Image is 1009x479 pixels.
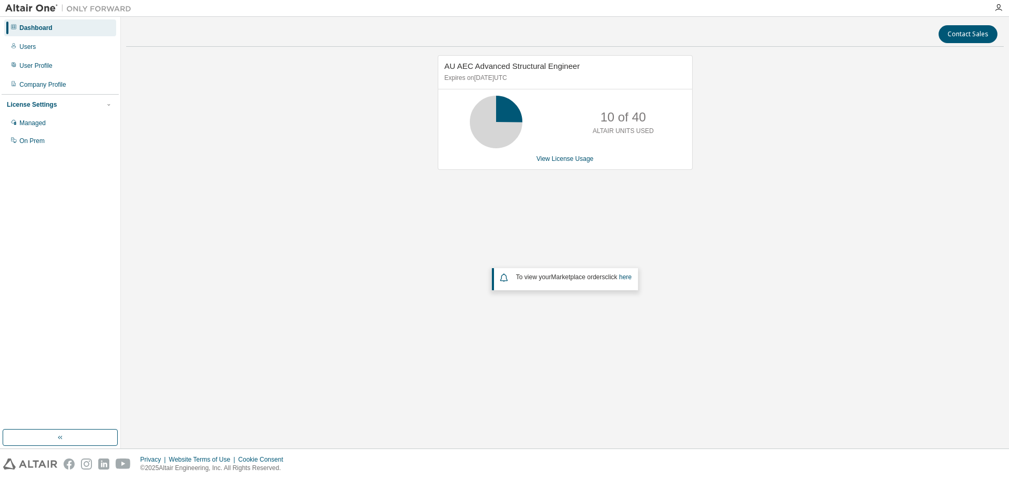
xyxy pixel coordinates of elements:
div: User Profile [19,62,53,70]
p: ALTAIR UNITS USED [593,127,654,136]
p: © 2025 Altair Engineering, Inc. All Rights Reserved. [140,464,290,473]
div: License Settings [7,100,57,109]
p: 10 of 40 [600,108,646,126]
img: instagram.svg [81,458,92,470]
button: Contact Sales [939,25,997,43]
span: AU AEC Advanced Structural Engineer [445,62,580,70]
img: altair_logo.svg [3,458,57,470]
a: here [619,273,632,281]
img: youtube.svg [116,458,131,470]
a: View License Usage [537,155,594,162]
div: Users [19,43,36,51]
img: facebook.svg [64,458,75,470]
img: Altair One [5,3,137,14]
div: Website Terms of Use [169,455,238,464]
img: linkedin.svg [98,458,109,470]
div: Dashboard [19,24,53,32]
span: To view your click [516,273,632,281]
p: Expires on [DATE] UTC [445,74,683,83]
div: On Prem [19,137,45,145]
div: Company Profile [19,80,66,89]
div: Privacy [140,455,169,464]
div: Managed [19,119,46,127]
div: Cookie Consent [238,455,289,464]
em: Marketplace orders [551,273,605,281]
